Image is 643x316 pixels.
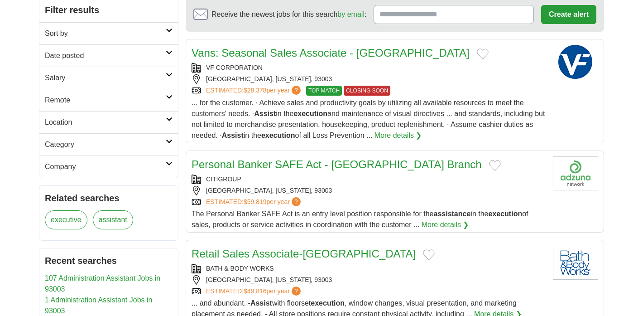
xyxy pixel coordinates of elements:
[192,248,416,260] a: Retail Sales Associate-[GEOGRAPHIC_DATA]
[39,44,178,67] a: Date posted
[553,156,598,190] img: Company logo
[222,131,244,139] strong: Assist
[477,49,489,59] button: Add to favorite jobs
[45,161,166,172] h2: Company
[93,210,133,229] a: assistant
[488,210,522,218] strong: execution
[374,130,422,141] a: More details ❯
[39,156,178,178] a: Company
[244,198,267,205] span: $59,819
[337,10,365,18] a: by email
[192,186,546,195] div: [GEOGRAPHIC_DATA], [US_STATE], 93003
[45,296,152,315] a: 1 Administration Assistant Jobs in 93003
[39,67,178,89] a: Salary
[553,246,598,280] img: Bath & Body Works logo
[45,254,173,267] h2: Recent searches
[254,110,276,117] strong: Assist
[306,86,342,96] span: TOP MATCH
[244,87,267,94] span: $28,378
[45,191,173,205] h2: Related searches
[39,89,178,111] a: Remote
[206,287,302,296] a: ESTIMATED:$49,816per year?
[39,22,178,44] a: Sort by
[541,5,596,24] button: Create alert
[206,265,274,272] a: BATH & BODY WORKS
[489,160,501,171] button: Add to favorite jobs
[39,111,178,133] a: Location
[434,210,471,218] strong: assistance
[311,299,345,307] strong: execution
[293,110,327,117] strong: execution
[206,86,302,96] a: ESTIMATED:$28,378per year?
[192,275,546,285] div: [GEOGRAPHIC_DATA], [US_STATE], 93003
[261,131,295,139] strong: execution
[192,99,545,139] span: ... for the customer. · Achieve sales and productivity goals by utilizing all available resources...
[292,197,301,206] span: ?
[45,28,166,39] h2: Sort by
[192,158,482,170] a: Personal Banker SAFE Act - [GEOGRAPHIC_DATA] Branch
[292,287,301,296] span: ?
[206,197,302,207] a: ESTIMATED:$59,819per year?
[45,274,160,293] a: 107 Administration Assistant Jobs in 93003
[45,139,166,150] h2: Category
[553,45,598,79] img: VF Corporation logo
[192,210,528,228] span: The Personal Banker SAFE Act is an entry level position responsible for the in the of sales, prod...
[423,249,435,260] button: Add to favorite jobs
[45,73,166,83] h2: Salary
[192,74,546,84] div: [GEOGRAPHIC_DATA], [US_STATE], 93003
[45,210,87,229] a: executive
[192,175,546,184] div: CITIGROUP
[422,219,469,230] a: More details ❯
[211,9,366,20] span: Receive the newest jobs for this search :
[292,86,301,95] span: ?
[192,47,470,59] a: Vans: Seasonal Sales Associate - [GEOGRAPHIC_DATA]
[250,299,272,307] strong: Assist
[244,287,267,295] span: $49,816
[45,50,166,61] h2: Date posted
[344,86,390,96] span: CLOSING SOON
[206,64,263,71] a: VF CORPORATION
[45,117,166,128] h2: Location
[39,133,178,156] a: Category
[45,95,166,106] h2: Remote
